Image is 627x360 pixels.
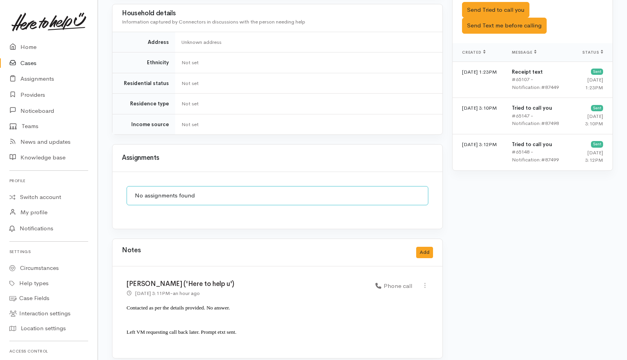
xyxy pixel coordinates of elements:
[591,141,603,147] div: Sent
[453,98,506,134] td: [DATE] 3:10PM
[512,76,565,91] div: #65107 - Notification:#87449
[582,50,603,55] span: Status
[122,18,305,25] span: Information captured by Connectors in discussions with the person needing help
[453,134,506,170] td: [DATE] 3:12PM
[462,2,529,18] button: Send Tried to call you
[181,80,199,87] span: Not set
[512,105,552,111] b: Tried to call you
[181,121,199,128] span: Not set
[512,112,565,127] div: #65147 - Notification:#87498
[9,246,88,257] h6: Settings
[112,94,175,114] td: Residence type
[112,52,175,73] td: Ethnicity
[578,112,603,128] div: [DATE] 3:10PM
[453,62,506,98] td: [DATE] 1:23PM
[9,346,88,356] h6: Access control
[181,100,199,107] span: Not set
[512,141,552,148] b: Tried to call you
[122,154,433,162] h3: Assignments
[127,289,200,297] div: -
[591,69,603,75] div: Sent
[173,290,200,297] time: an hour ago
[9,175,88,186] h6: Profile
[375,282,412,291] div: Phone call
[462,18,547,34] button: Send Text me before calling
[578,149,603,164] div: [DATE] 3:12PM
[512,50,536,55] span: Message
[127,280,366,288] h3: [PERSON_NAME] ('Here to help u')
[591,105,603,111] div: Sent
[512,148,565,163] div: #65148 - Notification:#87499
[122,247,141,258] h3: Notes
[181,38,433,46] div: Unknown address
[127,329,236,335] span: Left VM requesting call back later. Prompt etxt sent.
[112,114,175,134] td: Income source
[578,76,603,91] div: [DATE] 1:23PM
[127,186,428,205] div: No assignments found
[462,50,486,55] span: Created
[112,73,175,94] td: Residential status
[181,59,199,66] span: Not set
[416,247,433,258] button: Add
[127,305,230,311] span: Contacted as per the details provided. No answer.
[135,290,170,297] time: [DATE] 3:11PM
[122,10,433,17] h3: Household details
[512,69,543,75] b: Receipt text
[112,32,175,52] td: Address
